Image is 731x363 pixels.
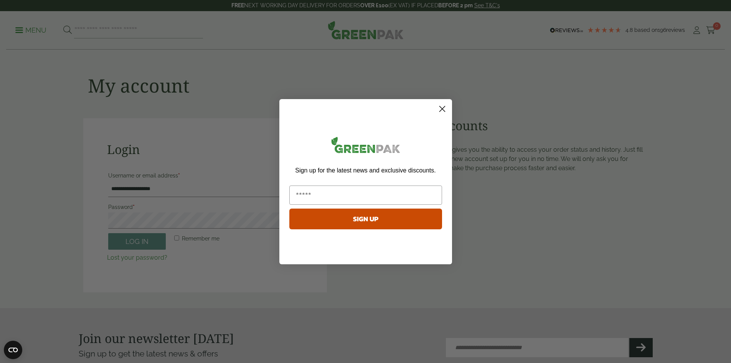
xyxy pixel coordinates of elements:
[436,102,449,116] button: Close dialog
[289,209,442,229] button: SIGN UP
[289,186,442,205] input: Email
[295,167,436,174] span: Sign up for the latest news and exclusive discounts.
[289,134,442,159] img: greenpak_logo
[4,341,22,359] button: Open CMP widget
